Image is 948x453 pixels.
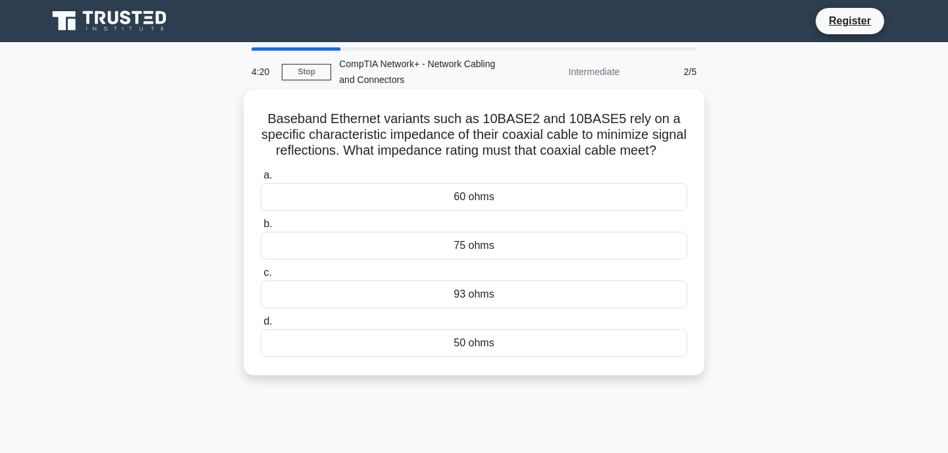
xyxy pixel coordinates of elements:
a: Stop [282,64,331,80]
span: b. [263,218,272,229]
div: 75 ohms [261,232,687,259]
div: 50 ohms [261,329,687,357]
span: c. [263,267,271,278]
h5: Baseband Ethernet variants such as 10BASE2 and 10BASE5 rely on a specific characteristic impedanc... [259,111,689,159]
div: 60 ohms [261,183,687,211]
div: 4:20 [244,59,282,85]
div: 93 ohms [261,280,687,308]
span: d. [263,315,272,327]
span: a. [263,169,272,180]
a: Register [821,13,879,29]
div: Intermediate [512,59,627,85]
div: 2/5 [627,59,704,85]
div: CompTIA Network+ - Network Cabling and Connectors [331,51,512,93]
